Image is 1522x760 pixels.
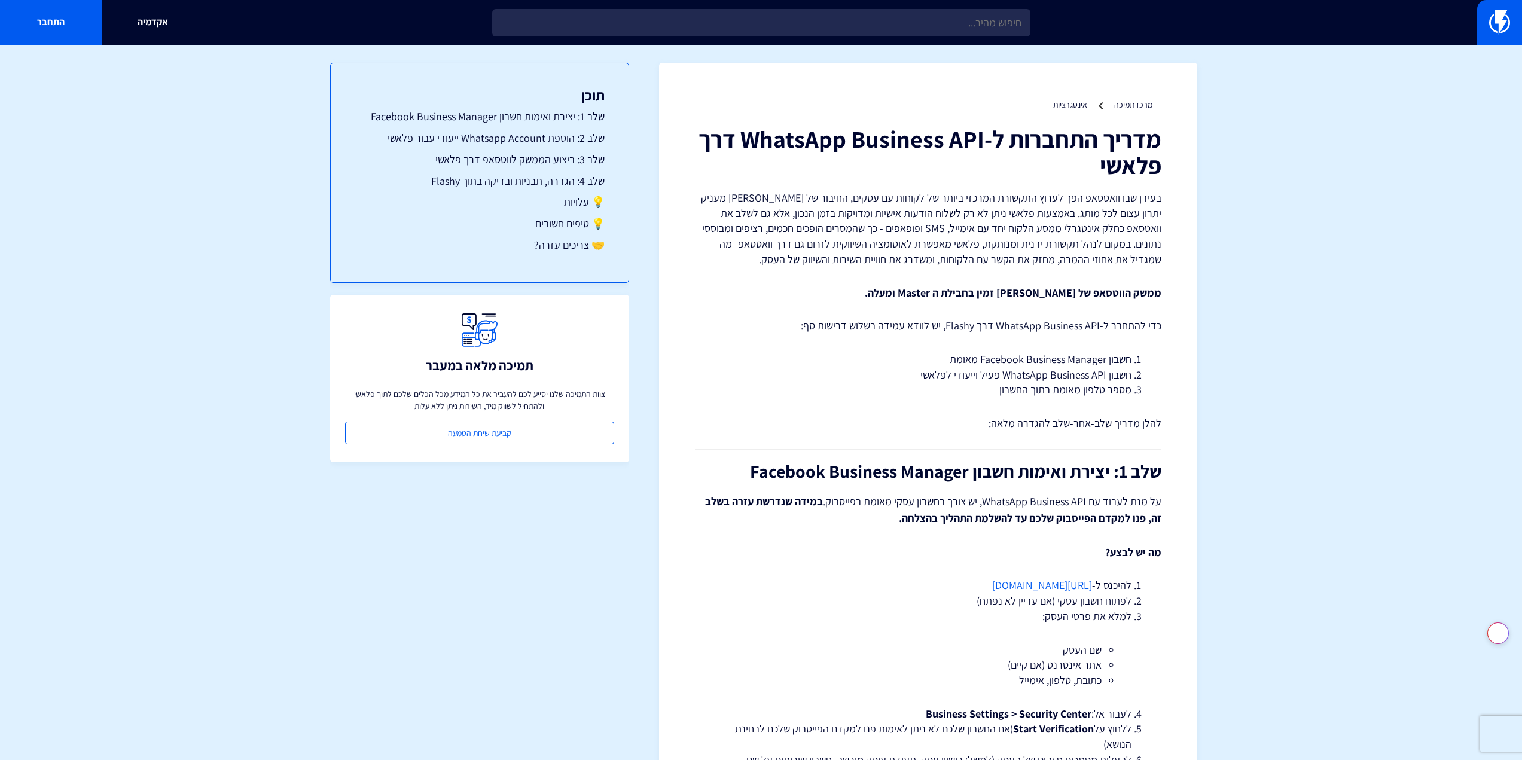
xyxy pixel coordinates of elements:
[865,286,1161,300] strong: ממשק הווטסאפ של [PERSON_NAME] זמין בחבילת ה Master ומעלה.
[345,388,614,412] p: צוות התמיכה שלנו יסייע לכם להעביר את כל המידע מכל הכלים שלכם לתוך פלאשי ולהתחיל לשווק מיד, השירות...
[426,358,533,373] h3: תמיכה מלאה במעבר
[355,237,605,253] a: 🤝 צריכים עזרה?
[755,642,1102,658] li: שם העסק
[725,609,1131,688] li: למלא את פרטי העסק:
[695,318,1161,334] p: כדי להתחבר ל-WhatsApp Business API דרך Flashy, יש לוודא עמידה בשלוש דרישות סף:
[705,495,1161,525] strong: במידה שנדרשת עזרה בשלב זה, פנו למקדם הפייסבוק שלכם עד להשלמת התהליך בהצלחה.
[355,87,605,103] h3: תוכן
[725,706,1131,722] li: לעבור אל:
[355,194,605,210] a: 💡 עלויות
[695,416,1161,431] p: להלן מדריך שלב-אחר-שלב להגדרה מלאה:
[355,152,605,167] a: שלב 3: ביצוע הממשק לווטסאפ דרך פלאשי
[1013,722,1094,735] strong: Start Verification
[355,130,605,146] a: שלב 2: הוספת Whatsapp Account ייעודי עבור פלאשי
[695,493,1161,527] p: על מנת לעבוד עם WhatsApp Business API, יש צורך בחשבון עסקי מאומת בפייסבוק.
[755,673,1102,688] li: כתובת, טלפון, אימייל
[695,126,1161,178] h1: מדריך התחברות ל-WhatsApp Business API דרך פלאשי
[755,657,1102,673] li: אתר אינטרנט (אם קיים)
[695,190,1161,267] p: בעידן שבו וואטסאפ הפך לערוץ התקשורת המרכזי ביותר של לקוחות עם עסקים, החיבור של [PERSON_NAME] מעני...
[725,367,1131,383] li: חשבון WhatsApp Business API פעיל וייעודי לפלאשי
[926,707,1091,721] strong: Business Settings > Security Center
[1114,99,1152,110] a: מרכז תמיכה
[725,352,1131,367] li: חשבון Facebook Business Manager מאומת
[355,109,605,124] a: שלב 1: יצירת ואימות חשבון Facebook Business Manager
[725,593,1131,609] li: לפתוח חשבון עסקי (אם עדיין לא נפתח)
[992,578,1092,592] a: [URL][DOMAIN_NAME]
[725,721,1131,752] li: ללחוץ על (אם החשבון שלכם לא ניתן לאימות פנו למקדם הפייסבוק שלכם לבחינת הנושא)
[1105,545,1161,559] strong: מה יש לבצע?
[725,382,1131,398] li: מספר טלפון מאומת בתוך החשבון
[695,462,1161,481] h2: שלב 1: יצירת ואימות חשבון Facebook Business Manager
[725,578,1131,593] li: להיכנס ל-
[1053,99,1087,110] a: אינטגרציות
[355,173,605,189] a: שלב 4: הגדרה, תבניות ובדיקה בתוך Flashy
[345,422,614,444] a: קביעת שיחת הטמעה
[355,216,605,231] a: 💡 טיפים חשובים
[492,9,1030,36] input: חיפוש מהיר...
